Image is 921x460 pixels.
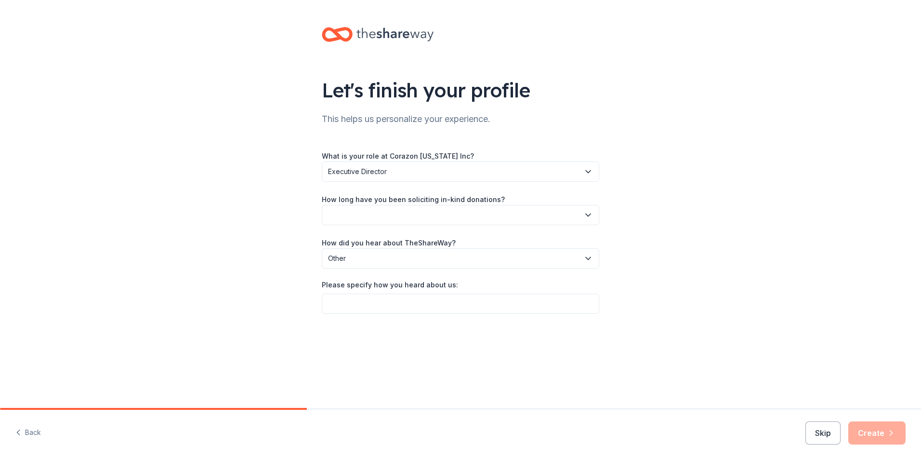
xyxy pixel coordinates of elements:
[322,280,458,290] label: Please specify how you heard about us:
[322,151,474,161] label: What is your role at Corazon [US_STATE] Inc?
[322,111,599,127] div: This helps us personalize your experience.
[322,248,599,269] button: Other
[805,421,841,445] button: Skip
[328,253,579,264] span: Other
[322,238,456,248] label: How did you hear about TheShareWay?
[322,162,599,182] button: Executive Director
[322,77,599,104] div: Let's finish your profile
[328,166,579,177] span: Executive Director
[15,423,41,443] button: Back
[322,195,505,204] label: How long have you been soliciting in-kind donations?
